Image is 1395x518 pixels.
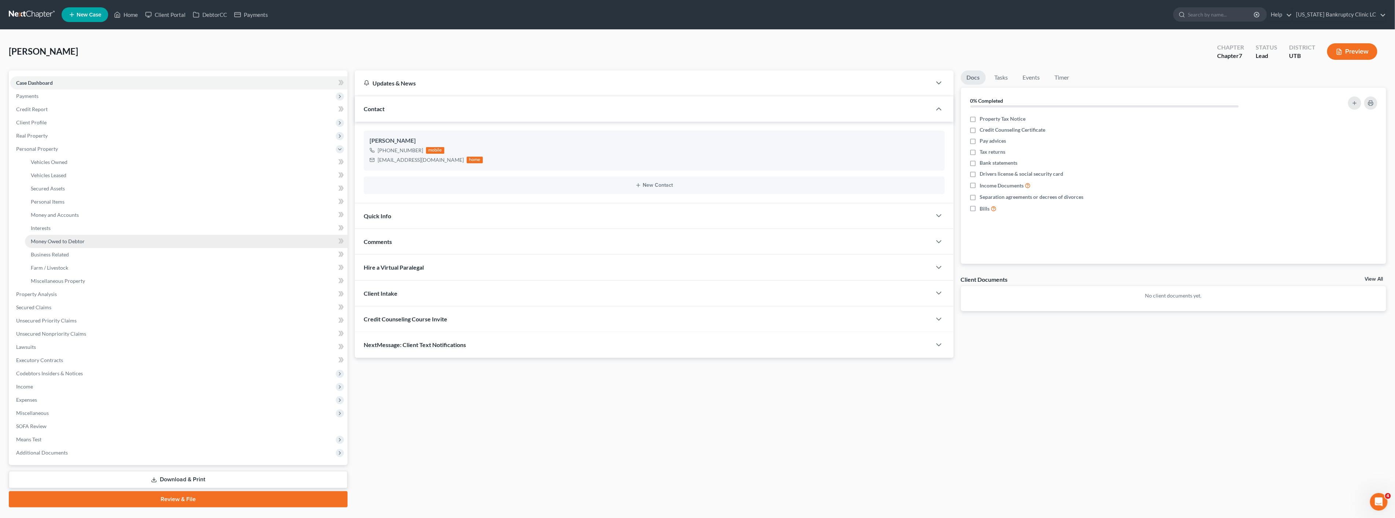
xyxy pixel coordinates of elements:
span: New Case [77,12,101,18]
span: Unsecured Nonpriority Claims [16,331,86,337]
a: Tasks [989,70,1014,85]
span: Comments [364,238,392,245]
span: Payments [16,93,38,99]
span: Tax returns [980,148,1006,156]
span: Unsecured Priority Claims [16,317,77,324]
a: Business Related [25,248,348,261]
span: Means Test [16,436,41,442]
span: Income [16,383,33,390]
div: Chapter [1217,43,1244,52]
span: Bank statements [980,159,1018,167]
div: mobile [426,147,444,154]
span: Money and Accounts [31,212,79,218]
div: [PERSON_NAME] [370,136,939,145]
span: Bills [980,205,990,212]
a: Payments [231,8,272,21]
a: Secured Claims [10,301,348,314]
span: 7 [1239,52,1242,59]
span: Hire a Virtual Paralegal [364,264,424,271]
span: Farm / Livestock [31,265,68,271]
span: Property Analysis [16,291,57,297]
span: Drivers license & social security card [980,170,1064,178]
a: Home [110,8,142,21]
a: Miscellaneous Property [25,274,348,288]
a: Money Owed to Debtor [25,235,348,248]
span: [PERSON_NAME] [9,46,78,56]
div: Chapter [1217,52,1244,60]
div: home [467,157,483,163]
a: Unsecured Nonpriority Claims [10,327,348,340]
span: Real Property [16,132,48,139]
div: Lead [1256,52,1277,60]
div: Updates & News [364,79,922,87]
span: Executory Contracts [16,357,63,363]
span: Business Related [31,251,69,258]
span: Credit Counseling Course Invite [364,315,447,322]
a: [US_STATE] Bankruptcy Clinic LC [1293,8,1386,21]
span: Miscellaneous Property [31,278,85,284]
span: Client Profile [16,119,47,125]
div: [EMAIL_ADDRESS][DOMAIN_NAME] [378,156,464,164]
input: Search by name... [1188,8,1255,21]
a: Property Analysis [10,288,348,301]
a: Vehicles Owned [25,156,348,169]
a: Events [1017,70,1046,85]
a: Executory Contracts [10,354,348,367]
a: Secured Assets [25,182,348,195]
a: Money and Accounts [25,208,348,222]
a: Timer [1049,70,1075,85]
span: Pay advices [980,137,1006,145]
p: No client documents yet. [967,292,1380,299]
span: Credit Report [16,106,48,112]
span: Vehicles Owned [31,159,67,165]
span: Quick Info [364,212,391,219]
button: Preview [1327,43,1377,60]
a: View All [1365,277,1383,282]
a: Vehicles Leased [25,169,348,182]
a: Case Dashboard [10,76,348,90]
div: UTB [1289,52,1315,60]
div: District [1289,43,1315,52]
strong: 0% Completed [970,98,1003,104]
span: Miscellaneous [16,410,49,416]
span: Credit Counseling Certificate [980,126,1046,134]
a: Credit Report [10,103,348,116]
span: Client Intake [364,290,397,297]
a: Lawsuits [10,340,348,354]
a: Client Portal [142,8,189,21]
span: Interests [31,225,51,231]
span: Contact [364,105,385,112]
span: Personal Property [16,146,58,152]
button: New Contact [370,182,939,188]
a: Download & Print [9,471,348,488]
a: DebtorCC [189,8,231,21]
a: Docs [961,70,986,85]
span: Lawsuits [16,344,36,350]
span: Personal Items [31,198,65,205]
span: Case Dashboard [16,80,53,86]
div: [PHONE_NUMBER] [378,147,423,154]
a: SOFA Review [10,420,348,433]
span: Property Tax Notice [980,115,1026,123]
a: Farm / Livestock [25,261,348,274]
span: Income Documents [980,182,1024,189]
a: Personal Items [25,195,348,208]
span: Secured Claims [16,304,51,310]
a: Unsecured Priority Claims [10,314,348,327]
span: 4 [1385,493,1391,499]
span: NextMessage: Client Text Notifications [364,341,466,348]
span: Expenses [16,397,37,403]
iframe: Intercom live chat [1370,493,1388,511]
span: Secured Assets [31,185,65,191]
div: Client Documents [961,276,1008,283]
span: Money Owed to Debtor [31,238,85,244]
a: Review & File [9,491,348,507]
a: Interests [25,222,348,235]
span: Codebtors Insiders & Notices [16,370,83,376]
span: Additional Documents [16,449,68,456]
div: Status [1256,43,1277,52]
span: SOFA Review [16,423,47,429]
span: Separation agreements or decrees of divorces [980,193,1084,201]
a: Help [1267,8,1292,21]
span: Vehicles Leased [31,172,66,178]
